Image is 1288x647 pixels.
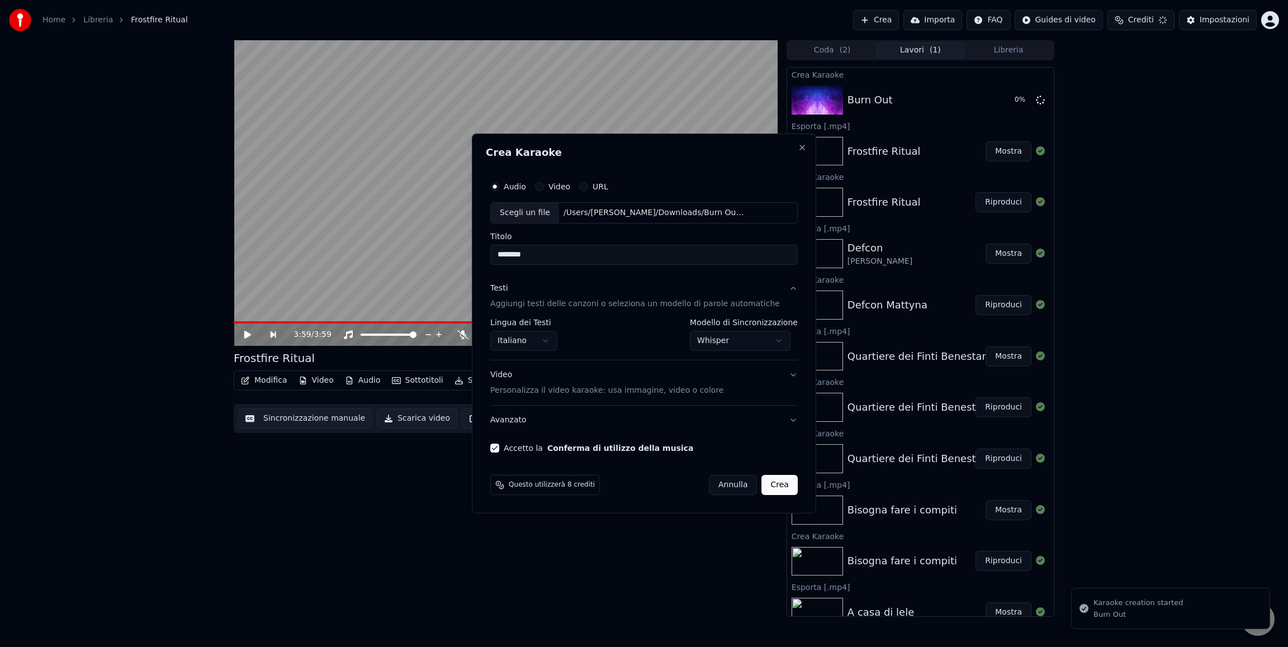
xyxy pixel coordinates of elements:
span: Questo utilizzerà 8 crediti [509,481,595,489]
div: /Users/[PERSON_NAME]/Downloads/Burn Out.mp3 [559,207,749,218]
p: Aggiungi testi delle canzoni o seleziona un modello di parole automatiche [490,298,780,310]
div: Testi [490,283,508,294]
div: Scegli un file [491,203,559,223]
button: Crea [762,475,798,495]
button: Avanzato [490,406,798,435]
label: Video [548,183,570,191]
label: Titolo [490,232,798,240]
button: TestiAggiungi testi delle canzoni o seleziona un modello di parole automatiche [490,274,798,318]
label: Accetto la [504,444,693,452]
p: Personalizza il video karaoke: usa immagine, video o colore [490,385,723,396]
h2: Crea Karaoke [486,148,802,158]
div: Video [490,369,723,396]
label: Lingua dei Testi [490,318,557,326]
div: TestiAggiungi testi delle canzoni o seleziona un modello di parole automatiche [490,318,798,360]
label: Modello di Sincronizzazione [690,318,798,326]
label: URL [593,183,608,191]
label: Audio [504,183,526,191]
button: Accetto la [547,444,694,452]
button: Annulla [709,475,757,495]
button: VideoPersonalizza il video karaoke: usa immagine, video o colore [490,360,798,405]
